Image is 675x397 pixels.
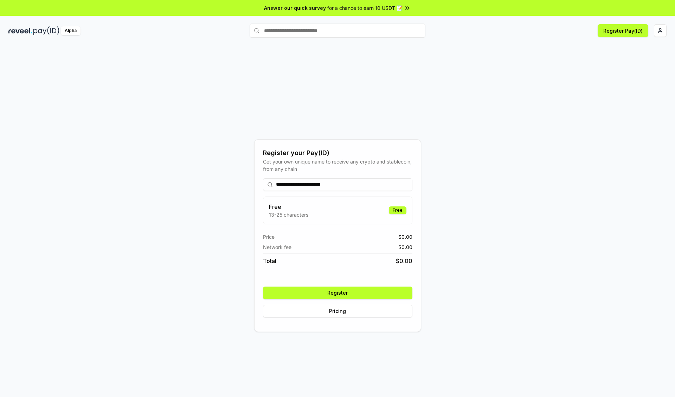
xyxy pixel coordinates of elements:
[396,257,412,265] span: $ 0.00
[263,148,412,158] div: Register your Pay(ID)
[269,203,308,211] h3: Free
[8,26,32,35] img: reveel_dark
[398,243,412,251] span: $ 0.00
[33,26,59,35] img: pay_id
[263,287,412,299] button: Register
[263,233,275,241] span: Price
[263,305,412,318] button: Pricing
[263,158,412,173] div: Get your own unique name to receive any crypto and stablecoin, from any chain
[269,211,308,218] p: 13-25 characters
[263,257,276,265] span: Total
[598,24,648,37] button: Register Pay(ID)
[327,4,403,12] span: for a chance to earn 10 USDT 📝
[263,243,291,251] span: Network fee
[264,4,326,12] span: Answer our quick survey
[389,206,406,214] div: Free
[398,233,412,241] span: $ 0.00
[61,26,81,35] div: Alpha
